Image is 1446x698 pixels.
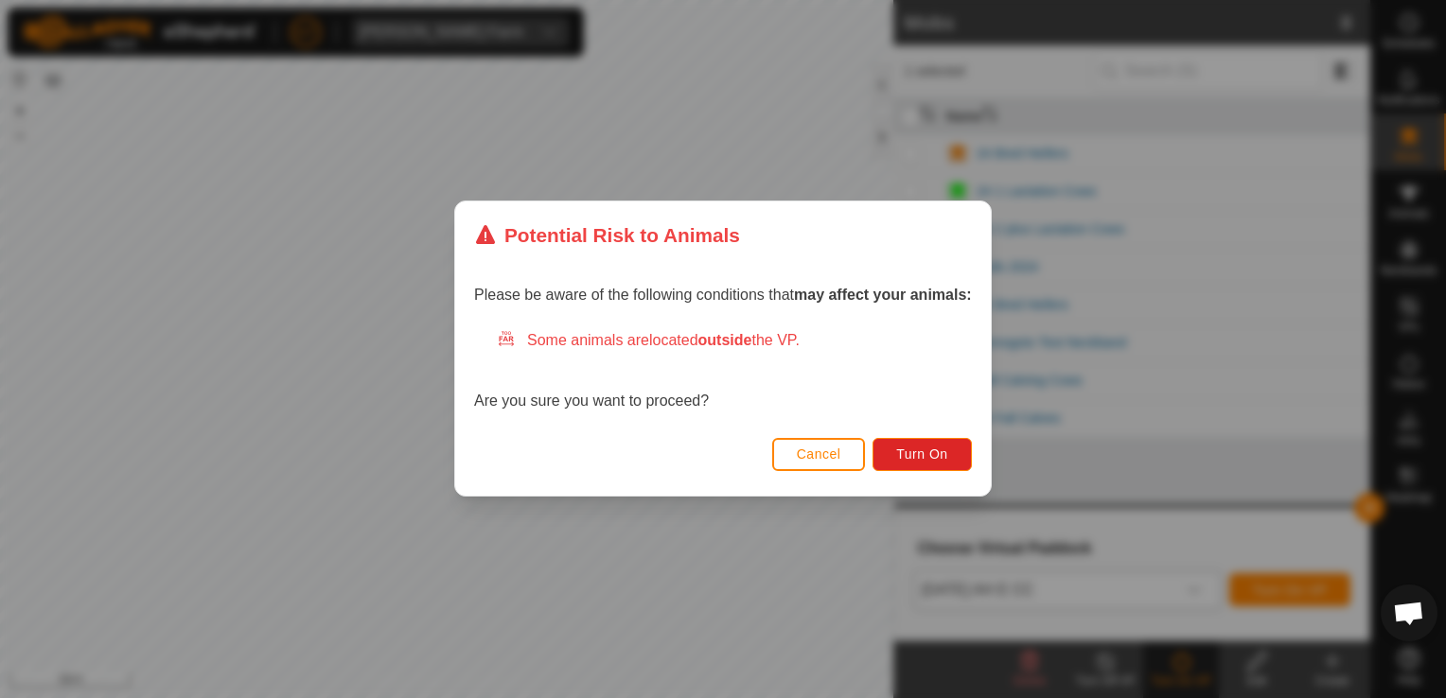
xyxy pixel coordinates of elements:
div: Some animals are [497,330,972,353]
strong: may affect your animals: [794,288,972,304]
div: Open chat [1381,585,1437,641]
span: located the VP. [649,333,800,349]
button: Cancel [772,438,866,471]
div: Potential Risk to Animals [474,220,740,250]
strong: outside [698,333,752,349]
div: Are you sure you want to proceed? [474,330,972,413]
span: Please be aware of the following conditions that [474,288,972,304]
span: Turn On [897,447,948,462]
span: Cancel [797,447,841,462]
button: Turn On [873,438,972,471]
